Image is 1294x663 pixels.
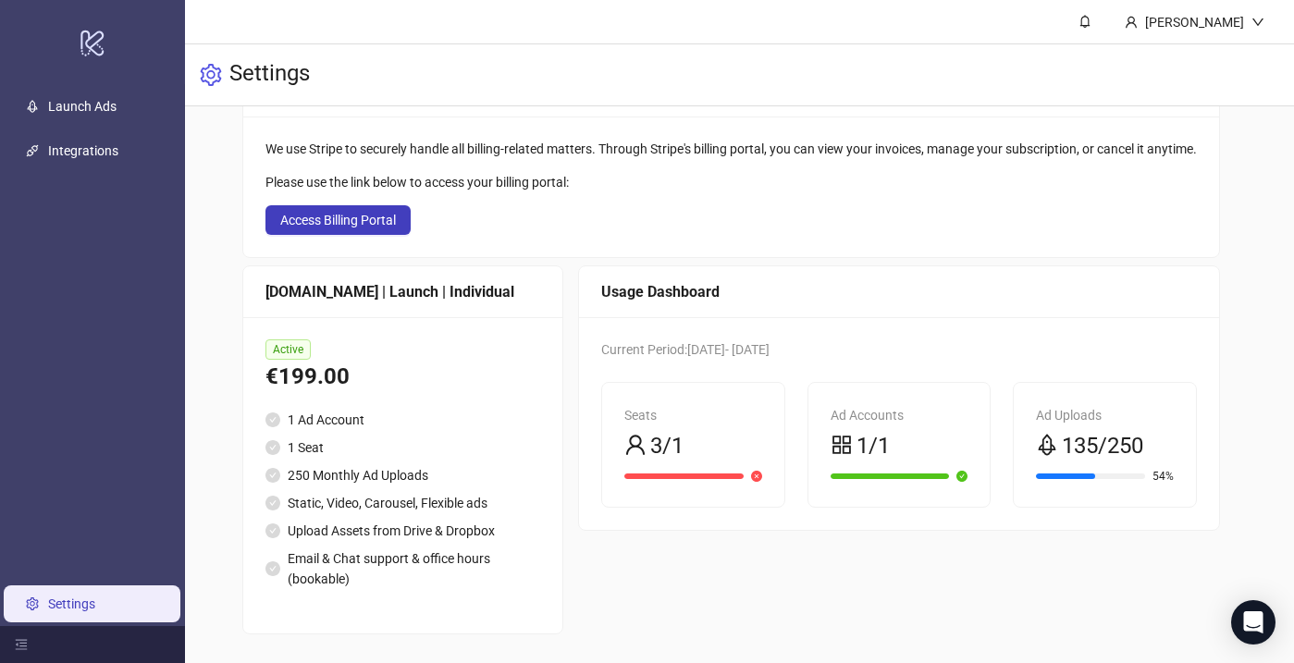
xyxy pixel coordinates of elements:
[15,638,28,651] span: menu-fold
[265,280,540,303] div: [DOMAIN_NAME] | Launch | Individual
[650,429,684,464] span: 3/1
[1036,434,1058,456] span: rocket
[229,59,310,91] h3: Settings
[831,434,853,456] span: appstore
[857,429,890,464] span: 1/1
[48,144,118,159] a: Integrations
[265,496,280,510] span: check-circle
[1138,12,1251,32] div: [PERSON_NAME]
[265,548,540,589] li: Email & Chat support & office hours (bookable)
[265,523,280,538] span: check-circle
[601,342,770,357] span: Current Period: [DATE] - [DATE]
[1231,600,1276,645] div: Open Intercom Messenger
[48,100,117,115] a: Launch Ads
[200,64,222,86] span: setting
[1125,16,1138,29] span: user
[1036,405,1174,425] div: Ad Uploads
[265,412,280,427] span: check-circle
[265,139,1197,159] div: We use Stripe to securely handle all billing-related matters. Through Stripe's billing portal, yo...
[265,561,280,576] span: check-circle
[624,434,647,456] span: user
[48,596,95,611] a: Settings
[265,440,280,455] span: check-circle
[1152,471,1174,482] span: 54%
[265,360,540,395] div: €199.00
[956,471,967,482] span: check-circle
[265,437,540,458] li: 1 Seat
[265,205,411,235] button: Access Billing Portal
[265,468,280,483] span: check-circle
[1062,429,1143,464] span: 135/250
[265,339,311,360] span: Active
[280,213,396,227] span: Access Billing Portal
[265,521,540,541] li: Upload Assets from Drive & Dropbox
[1251,16,1264,29] span: down
[265,465,540,485] li: 250 Monthly Ad Uploads
[624,405,762,425] div: Seats
[265,172,1197,192] div: Please use the link below to access your billing portal:
[751,471,762,482] span: close-circle
[265,493,540,513] li: Static, Video, Carousel, Flexible ads
[265,410,540,430] li: 1 Ad Account
[1078,15,1091,28] span: bell
[601,280,1197,303] div: Usage Dashboard
[831,405,968,425] div: Ad Accounts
